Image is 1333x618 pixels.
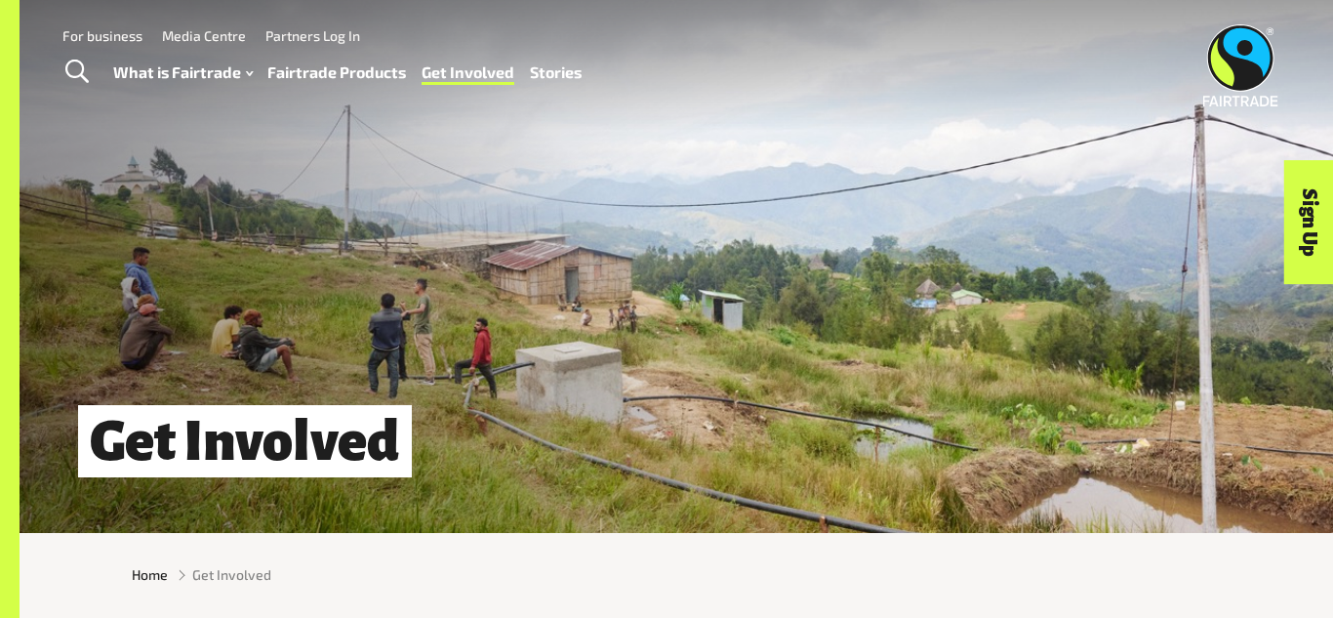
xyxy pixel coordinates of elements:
a: What is Fairtrade [113,59,253,87]
a: Partners Log In [265,27,360,44]
h1: Get Involved [78,405,412,477]
a: Fairtrade Products [267,59,406,87]
a: Toggle Search [53,48,101,97]
span: Get Involved [192,564,271,585]
a: Media Centre [162,27,246,44]
img: Fairtrade Australia New Zealand logo [1203,24,1278,106]
a: For business [62,27,142,44]
a: Home [132,564,168,585]
a: Stories [530,59,582,87]
a: Get Involved [422,59,514,87]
